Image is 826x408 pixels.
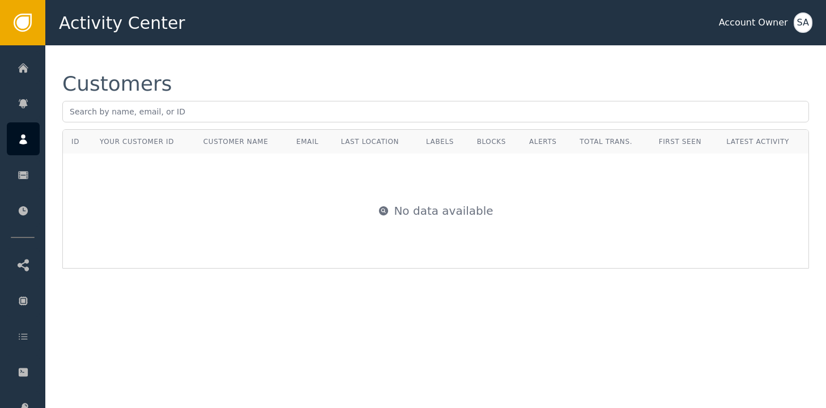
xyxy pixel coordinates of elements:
[794,12,812,33] button: SA
[580,137,642,147] div: Total Trans.
[100,137,174,147] div: Your Customer ID
[659,137,710,147] div: First Seen
[719,16,788,29] div: Account Owner
[71,137,79,147] div: ID
[62,74,172,94] div: Customers
[341,137,409,147] div: Last Location
[726,137,800,147] div: Latest Activity
[59,10,185,36] span: Activity Center
[62,101,809,122] input: Search by name, email, or ID
[477,137,512,147] div: Blocks
[529,137,563,147] div: Alerts
[203,137,279,147] div: Customer Name
[296,137,324,147] div: Email
[426,137,460,147] div: Labels
[394,202,493,219] span: No data available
